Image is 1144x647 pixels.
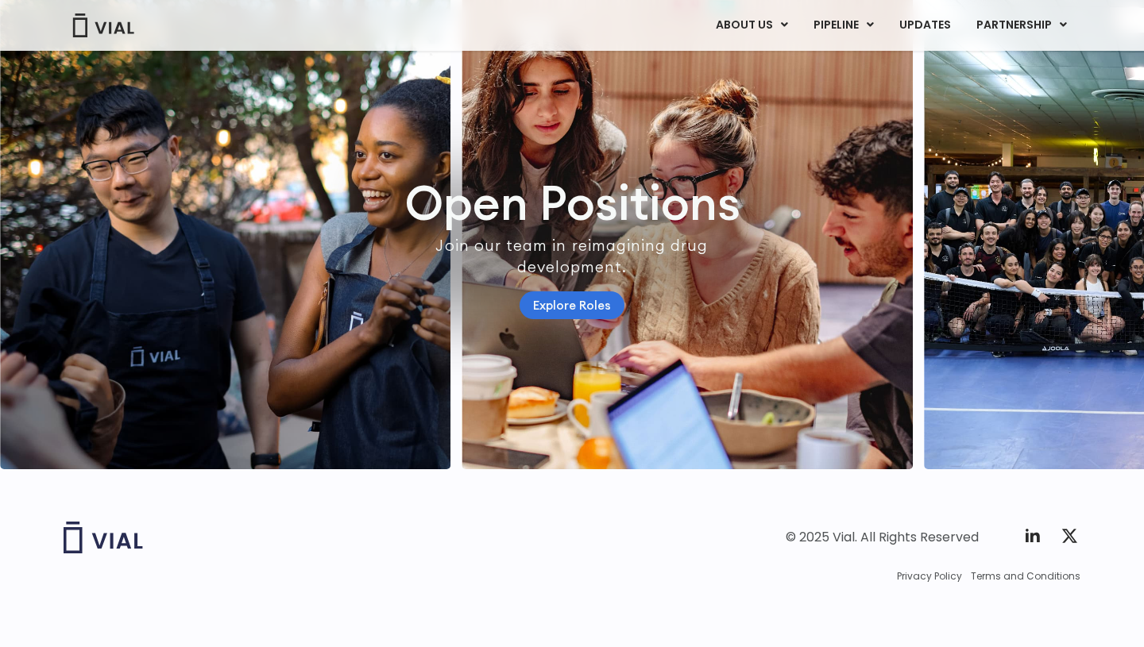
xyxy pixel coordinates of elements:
[964,12,1080,39] a: PARTNERSHIPMenu Toggle
[703,12,800,39] a: ABOUT USMenu Toggle
[520,291,624,319] a: Explore Roles
[801,12,886,39] a: PIPELINEMenu Toggle
[971,569,1080,583] a: Terms and Conditions
[71,13,135,37] img: Vial Logo
[897,569,962,583] a: Privacy Policy
[887,12,963,39] a: UPDATES
[786,529,979,546] div: © 2025 Vial. All Rights Reserved
[64,522,143,553] img: Vial logo wih "Vial" spelled out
